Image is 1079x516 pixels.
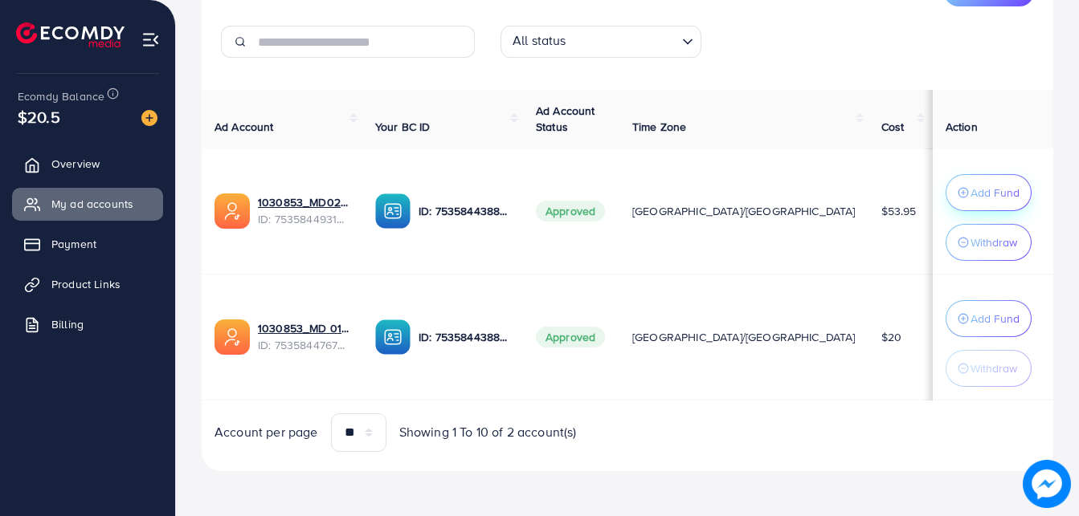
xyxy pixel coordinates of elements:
[12,308,163,340] a: Billing
[51,156,100,172] span: Overview
[419,327,510,347] p: ID: 7535844388979851265
[536,103,595,135] span: Ad Account Status
[536,327,605,347] span: Approved
[881,203,917,219] span: $53.95
[971,309,1020,328] p: Add Fund
[881,119,905,135] span: Cost
[18,88,104,104] span: Ecomdy Balance
[509,28,570,54] span: All status
[1028,465,1067,504] img: image
[632,119,686,135] span: Time Zone
[51,316,84,332] span: Billing
[258,194,349,227] div: <span class='underline'>1030853_MD02_1754575646032</span></br>7535844931919904769
[571,29,676,54] input: Search for option
[375,319,411,355] img: ic-ba-acc.ded83a64.svg
[971,233,1017,252] p: Withdraw
[16,22,125,47] img: logo
[258,211,349,227] span: ID: 7535844931919904769
[881,329,901,345] span: $20
[536,201,605,221] span: Approved
[632,203,856,219] span: [GEOGRAPHIC_DATA]/[GEOGRAPHIC_DATA]
[399,423,577,441] span: Showing 1 To 10 of 2 account(s)
[51,196,133,212] span: My ad accounts
[946,350,1032,387] button: Withdraw
[12,188,163,220] a: My ad accounts
[141,30,160,49] img: menu
[215,319,250,355] img: ic-ads-acc.e4c84228.svg
[51,276,121,292] span: Product Links
[501,26,701,58] div: Search for option
[18,105,60,128] span: $20.5
[12,148,163,180] a: Overview
[375,119,431,135] span: Your BC ID
[215,193,250,229] img: ic-ads-acc.e4c84228.svg
[946,300,1032,337] button: Add Fund
[141,110,157,126] img: image
[946,174,1032,211] button: Add Fund
[215,119,274,135] span: Ad Account
[971,183,1020,202] p: Add Fund
[12,228,163,260] a: Payment
[12,268,163,300] a: Product Links
[258,320,349,353] div: <span class='underline'>1030853_MD 01_1754575610392</span></br>7535844767755288593
[215,423,318,441] span: Account per page
[258,337,349,353] span: ID: 7535844767755288593
[51,236,96,252] span: Payment
[946,224,1032,261] button: Withdraw
[632,329,856,345] span: [GEOGRAPHIC_DATA]/[GEOGRAPHIC_DATA]
[946,119,978,135] span: Action
[258,320,349,336] a: 1030853_MD 01_1754575610392
[971,359,1017,378] p: Withdraw
[375,193,411,229] img: ic-ba-acc.ded83a64.svg
[419,201,510,221] p: ID: 7535844388979851265
[258,194,349,210] a: 1030853_MD02_1754575646032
